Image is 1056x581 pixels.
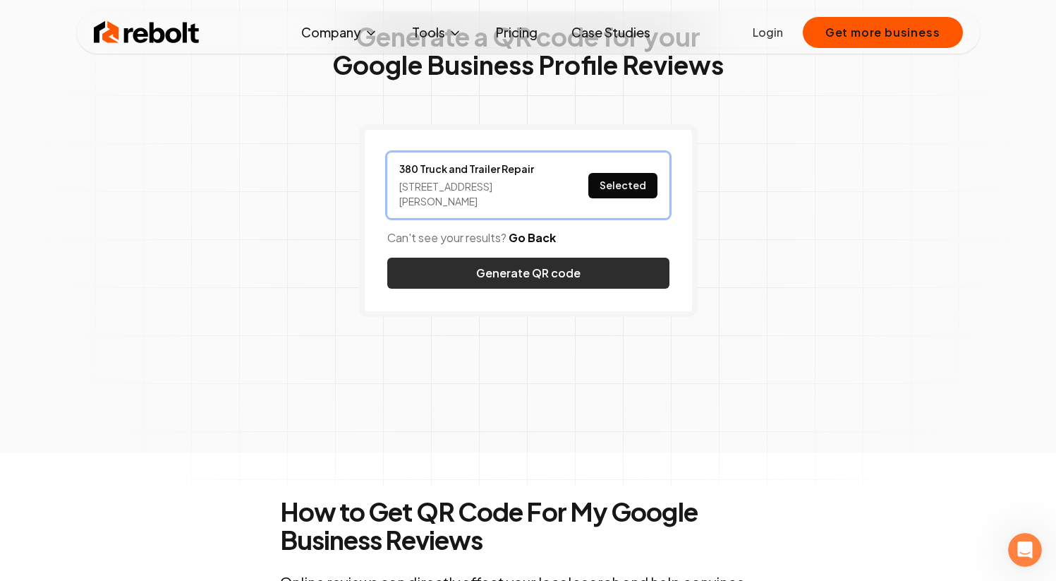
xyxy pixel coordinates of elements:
a: Case Studies [560,18,662,47]
a: Pricing [485,18,549,47]
button: Selected [588,173,657,198]
h1: Generate a QR code for your Google Business Profile Reviews [332,23,724,79]
h2: How to Get QR Code For My Google Business Reviews [280,498,777,554]
button: Tools [401,18,473,47]
p: Can't see your results? [387,229,669,246]
button: Generate QR code [387,258,669,289]
button: Company [290,18,389,47]
a: Login [753,24,783,41]
div: [STREET_ADDRESS][PERSON_NAME] [399,179,554,209]
button: Go Back [509,229,556,246]
img: Rebolt Logo [94,18,200,47]
iframe: Intercom live chat [1008,533,1042,567]
a: 380 Truck and Trailer Repair [399,162,554,176]
button: Get more business [803,17,963,48]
